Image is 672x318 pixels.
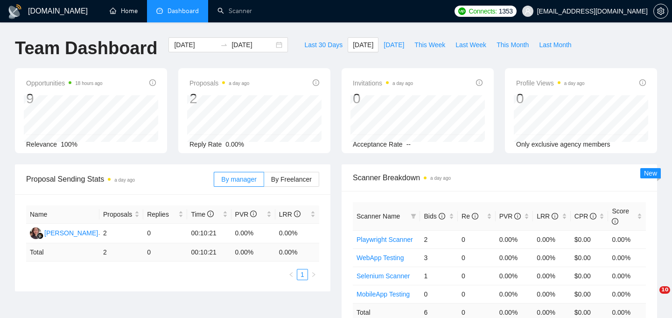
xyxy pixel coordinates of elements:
span: Bids [424,212,445,220]
span: 100% [61,141,77,148]
a: setting [653,7,668,15]
img: NV [30,227,42,239]
li: Previous Page [286,269,297,280]
a: Selenium Scanner [357,272,410,280]
td: 0.00% [533,285,571,303]
img: upwork-logo.png [458,7,466,15]
span: to [220,41,228,49]
td: 0.00 % [231,243,275,261]
span: Opportunities [26,78,103,89]
button: Last Week [450,37,491,52]
span: Reply Rate [189,141,222,148]
span: info-circle [149,79,156,86]
span: info-circle [472,213,478,219]
span: Dashboard [168,7,199,15]
span: setting [654,7,668,15]
a: homeHome [110,7,138,15]
td: $0.00 [571,285,609,303]
input: End date [231,40,274,50]
span: info-circle [514,213,521,219]
span: info-circle [552,213,558,219]
td: $0.00 [571,267,609,285]
span: dashboard [156,7,163,14]
td: 00:10:21 [187,224,231,243]
span: info-circle [612,218,618,225]
li: Next Page [308,269,319,280]
span: New [644,170,657,177]
span: Proposal Sending Stats [26,173,214,185]
time: a day ago [229,81,249,86]
span: user [525,8,531,14]
td: 2 [420,230,458,248]
td: 0.00% [275,224,319,243]
span: By manager [221,176,256,183]
div: 9 [26,90,103,107]
td: 0.00% [608,285,646,303]
div: [PERSON_NAME] [44,228,98,238]
span: Only exclusive agency members [516,141,610,148]
td: 00:10:21 [187,243,231,261]
span: Invitations [353,78,413,89]
td: $0.00 [571,230,609,248]
span: This Month [497,40,529,50]
iframe: Intercom live chat [640,286,663,309]
h1: Team Dashboard [15,37,157,59]
span: LRR [279,211,301,218]
span: PVR [235,211,257,218]
div: 0 [353,90,413,107]
a: 1 [297,269,308,280]
a: MobileApp Testing [357,290,410,298]
span: filter [409,209,418,223]
td: 0.00% [533,248,571,267]
span: Proposals [189,78,249,89]
span: Scanner Breakdown [353,172,646,184]
time: a day ago [430,176,451,181]
span: By Freelancer [271,176,312,183]
span: filter [411,213,416,219]
span: info-circle [207,211,214,217]
th: Replies [143,205,187,224]
a: WebApp Testing [357,254,404,261]
td: 0.00% [608,267,646,285]
span: 0.00% [225,141,244,148]
td: 0 [143,243,187,261]
button: This Week [409,37,450,52]
button: right [308,269,319,280]
span: Connects: [469,6,497,16]
td: 0 [458,267,496,285]
td: 0 [458,230,496,248]
span: Re [462,212,478,220]
span: Profile Views [516,78,585,89]
td: 0.00% [496,230,533,248]
td: 0.00 % [275,243,319,261]
span: right [311,272,316,277]
td: 0.00% [496,267,533,285]
td: 0.00% [496,248,533,267]
span: info-circle [439,213,445,219]
td: 2 [99,224,143,243]
button: setting [653,4,668,19]
a: NV[PERSON_NAME] [30,229,98,236]
span: -- [406,141,411,148]
span: info-circle [250,211,257,217]
button: Last 30 Days [299,37,348,52]
th: Name [26,205,99,224]
span: 10 [659,286,670,294]
li: 1 [297,269,308,280]
input: Start date [174,40,217,50]
td: 0 [458,285,496,303]
span: 1353 [499,6,513,16]
span: Acceptance Rate [353,141,403,148]
time: a day ago [392,81,413,86]
span: Last Week [455,40,486,50]
td: 0.00% [608,248,646,267]
td: 0.00% [533,230,571,248]
td: 0.00% [608,230,646,248]
span: Last 30 Days [304,40,343,50]
span: info-circle [639,79,646,86]
span: [DATE] [353,40,373,50]
button: [DATE] [378,37,409,52]
span: Relevance [26,141,57,148]
td: 3 [420,248,458,267]
button: [DATE] [348,37,378,52]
